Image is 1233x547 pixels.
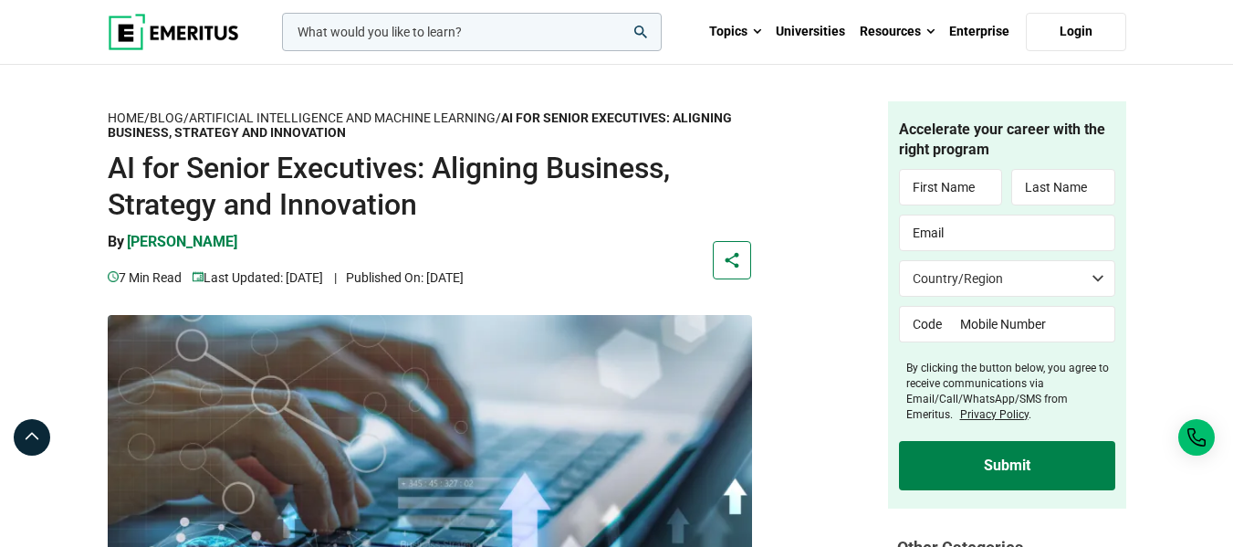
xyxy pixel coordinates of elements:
span: / / / [108,110,732,141]
input: Last Name [1011,169,1115,205]
a: [PERSON_NAME] [127,232,237,267]
a: Login [1026,13,1126,51]
img: video-views [108,271,119,282]
label: By clicking the button below, you agree to receive communications via Email/Call/WhatsApp/SMS fro... [906,361,1115,422]
a: Privacy Policy [960,408,1029,421]
h4: Accelerate your career with the right program [899,120,1115,161]
a: Artificial Intelligence and Machine Learning [189,110,496,126]
img: video-views [193,271,204,282]
input: Email [899,215,1115,251]
span: | [334,270,337,285]
a: Blog [150,110,183,126]
input: Code [899,306,947,342]
input: Mobile Number [947,306,1115,342]
h1: AI for Senior Executives: Aligning Business, Strategy and Innovation [108,150,752,223]
strong: AI for Senior Executives: Aligning Business, Strategy and Innovation [108,110,732,141]
p: Published On: [DATE] [334,268,464,288]
input: Submit [899,441,1115,490]
input: woocommerce-product-search-field-0 [282,13,662,51]
span: By [108,233,124,250]
select: Country [899,260,1115,297]
p: [PERSON_NAME] [127,232,237,252]
a: Home [108,110,144,126]
input: First Name [899,169,1003,205]
p: Last Updated: [DATE] [193,268,323,288]
p: 7 min read [108,268,182,288]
